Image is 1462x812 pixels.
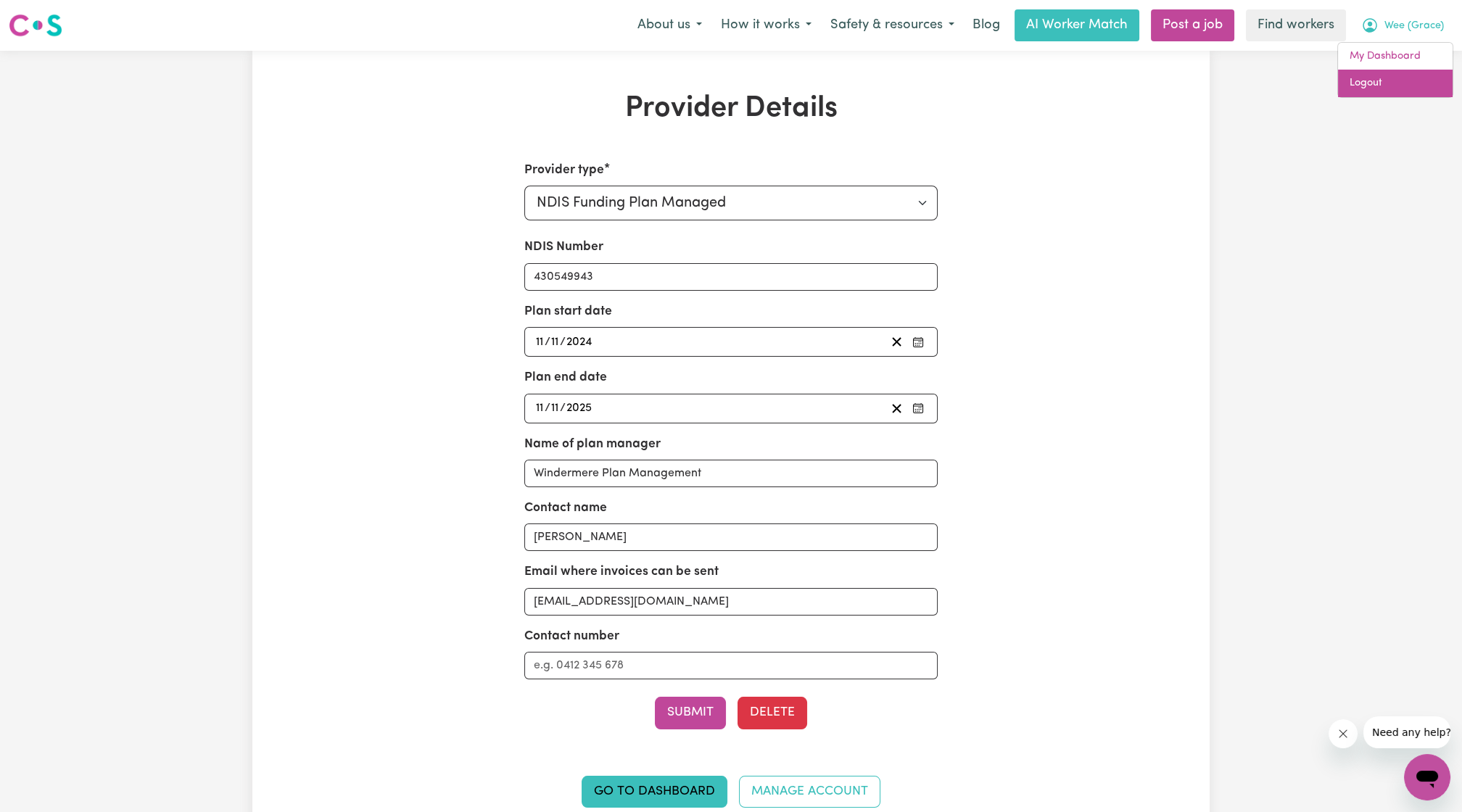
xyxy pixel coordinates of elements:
[524,263,938,291] input: Enter your NDIS number
[524,588,938,616] input: e.g. nat.mc@myplanmanager.com.au
[524,302,612,321] label: Plan start date
[9,10,88,22] span: Need any help?
[9,12,62,38] img: Careseekers logo
[524,652,938,679] input: e.g. 0412 345 678
[1329,719,1358,748] iframe: Close message
[1246,9,1346,41] a: Find workers
[524,499,607,518] label: Contact name
[545,336,550,349] span: /
[739,776,880,808] a: Manage Account
[550,332,560,352] input: --
[524,238,603,257] label: NDIS Number
[711,10,821,41] button: How it works
[524,563,719,581] label: Email where invoices can be sent
[524,368,607,387] label: Plan end date
[1384,18,1444,34] span: Wee (Grace)
[1151,9,1234,41] a: Post a job
[908,332,928,352] button: Pick your plan start date
[566,332,594,352] input: ----
[560,336,566,349] span: /
[550,399,560,418] input: --
[524,435,661,454] label: Name of plan manager
[566,399,593,418] input: ----
[545,402,550,415] span: /
[9,9,62,42] a: Careseekers logo
[655,697,726,729] button: Submit
[1015,9,1139,41] a: AI Worker Match
[1337,42,1453,98] div: My Account
[821,10,964,41] button: Safety & resources
[1352,10,1453,41] button: My Account
[738,697,807,729] button: Delete
[524,523,938,551] input: e.g. Natasha McElhone
[421,91,1041,126] h1: Provider Details
[628,10,711,41] button: About us
[908,399,928,418] button: Pick your plan end date
[1338,43,1453,70] a: My Dashboard
[1404,754,1450,800] iframe: Button to launch messaging window
[1363,716,1450,748] iframe: Message from company
[560,402,566,415] span: /
[885,332,908,352] button: Clear plan start date
[535,332,545,352] input: --
[524,161,604,180] label: Provider type
[582,776,727,808] a: Go to Dashboard
[964,9,1009,41] a: Blog
[535,399,545,418] input: --
[524,627,619,646] label: Contact number
[1338,70,1453,97] a: Logout
[524,460,938,487] input: e.g. MyPlanManager Pty. Ltd.
[885,399,908,418] button: Clear plan end date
